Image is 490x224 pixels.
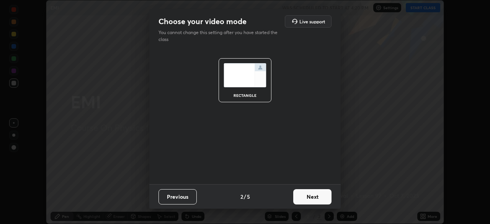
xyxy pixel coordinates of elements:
[247,193,250,201] h4: 5
[224,63,266,87] img: normalScreenIcon.ae25ed63.svg
[158,29,283,43] p: You cannot change this setting after you have started the class
[158,189,197,204] button: Previous
[158,16,247,26] h2: Choose your video mode
[244,193,246,201] h4: /
[230,93,260,97] div: rectangle
[240,193,243,201] h4: 2
[293,189,332,204] button: Next
[299,19,325,24] h5: Live support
